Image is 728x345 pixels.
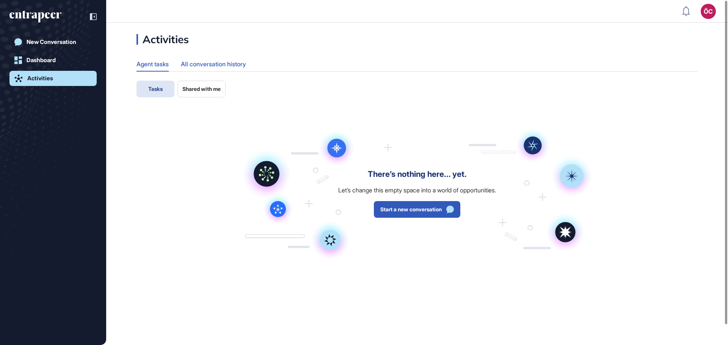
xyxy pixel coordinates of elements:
span: Tasks [148,86,163,92]
div: All conversation history [181,57,246,72]
button: Shared with me [177,81,226,97]
div: New Conversation [27,39,76,45]
a: Dashboard [9,53,97,68]
button: ÖC [701,4,716,19]
div: Activities [136,34,189,45]
button: Tasks [136,81,174,97]
a: New Conversation [9,34,97,50]
div: Let’s change this empty space into a world of opportunities. [338,187,496,194]
a: Activities [9,71,97,86]
div: Activities [27,75,53,82]
span: Shared with me [182,86,221,92]
div: Agent tasks [136,57,169,71]
span: Start a new conversation [380,207,442,212]
div: Dashboard [27,57,56,64]
button: Start a new conversation [374,201,460,218]
div: entrapeer-logo [9,11,61,23]
div: There’s nothing here... yet. [368,170,467,179]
